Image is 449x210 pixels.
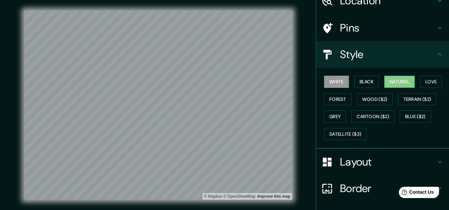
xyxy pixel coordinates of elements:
h4: Border [340,182,436,195]
button: Grey [324,110,346,123]
a: OpenStreetMap [223,194,256,199]
h4: Layout [340,155,436,169]
canvas: Map [24,11,292,200]
button: Satellite ($3) [324,128,367,140]
button: Cartoon ($2) [351,110,394,123]
button: Natural [384,76,415,88]
button: Blue ($2) [400,110,431,123]
div: Border [316,175,449,202]
a: Mapbox [204,194,222,199]
div: Layout [316,149,449,175]
button: Love [420,76,442,88]
iframe: Help widget launcher [390,184,442,203]
div: Style [316,41,449,68]
button: Wood ($2) [357,93,393,105]
button: Forest [324,93,352,105]
button: White [324,76,349,88]
div: Pins [316,15,449,41]
button: Terrain ($2) [398,93,437,105]
button: Black [354,76,379,88]
a: Map feedback [257,194,290,199]
h4: Style [340,48,436,61]
h4: Pins [340,21,436,35]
